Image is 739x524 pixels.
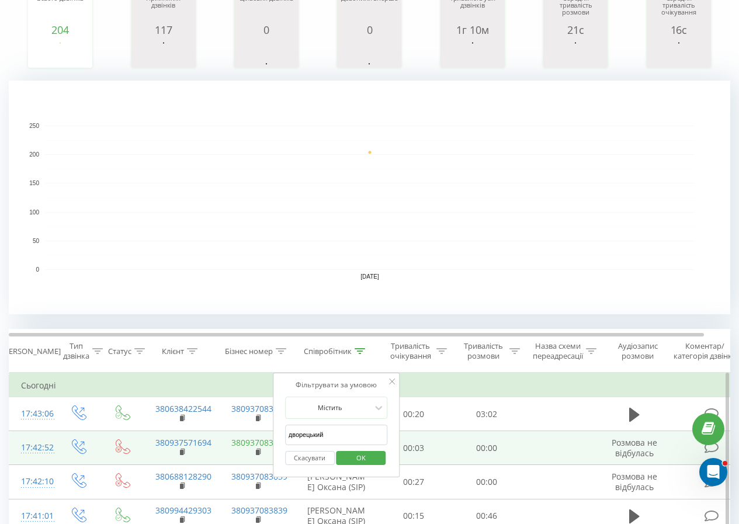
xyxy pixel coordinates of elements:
div: 21с [546,24,605,36]
div: Аудіозапис розмови [609,341,666,361]
span: Розмова не відбулась [612,471,657,492]
div: Тип дзвінка [63,341,89,361]
div: [PERSON_NAME] [2,346,61,356]
a: 380937083839 [231,505,287,516]
td: 00:27 [377,465,450,499]
svg: A chart. [650,36,708,71]
td: 00:03 [377,431,450,465]
td: 00:00 [450,431,523,465]
a: 380937083839 [231,437,287,448]
svg: A chart. [340,36,398,71]
div: Коментар/категорія дзвінка [671,341,739,361]
text: 100 [29,209,39,216]
text: 50 [33,238,40,244]
td: 03:02 [450,397,523,431]
div: Клієнт [162,346,184,356]
svg: A chart. [31,36,89,71]
td: 00:20 [377,397,450,431]
text: [DATE] [360,273,379,280]
svg: A chart. [443,36,502,71]
div: 17:42:52 [21,436,44,459]
a: 380937083839 [231,403,287,414]
svg: A chart. [9,81,730,314]
a: 380937083839 [231,471,287,482]
div: 17:43:06 [21,402,44,425]
div: Бізнес номер [225,346,273,356]
text: 150 [29,181,39,187]
span: Розмова не відбулась [612,437,657,459]
div: 16с [650,24,708,36]
a: 380937571694 [155,437,211,448]
text: 0 [36,266,39,273]
div: Співробітник [304,346,352,356]
div: 0 [237,24,296,36]
td: 00:00 [450,465,523,499]
div: 1г 10м [443,24,502,36]
div: 17:42:10 [21,470,44,493]
div: Тривалість очікування [387,341,433,361]
div: 0 [340,24,398,36]
button: Скасувати [285,451,335,466]
text: 250 [29,123,39,129]
div: Фільтрувати за умовою [285,379,388,391]
iframe: Intercom live chat [699,458,727,486]
div: Назва схеми переадресації [533,341,583,361]
div: 204 [31,24,89,36]
a: 380638422544 [155,403,211,414]
svg: A chart. [546,36,605,71]
span: OK [345,449,377,467]
input: Введіть значення [285,425,388,445]
a: 380688128290 [155,471,211,482]
td: [PERSON_NAME] Оксана (SIP) [296,465,377,499]
svg: A chart. [237,36,296,71]
a: 380994429303 [155,505,211,516]
div: 117 [134,24,193,36]
svg: A chart. [134,36,193,71]
div: Тривалість розмови [460,341,506,361]
button: OK [336,451,386,466]
text: 200 [29,151,39,158]
div: Статус [108,346,131,356]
